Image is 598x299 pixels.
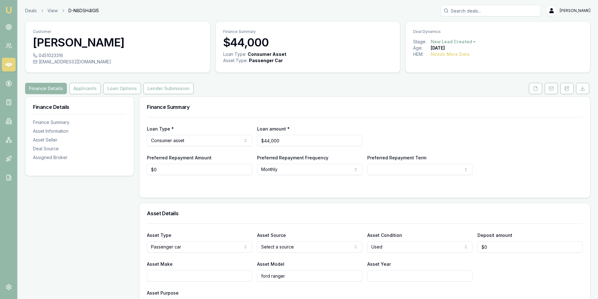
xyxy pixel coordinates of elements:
button: Loan Options [103,83,141,94]
p: Customer [33,29,202,34]
label: Deposit amount [477,232,512,238]
label: Asset Model [257,261,284,267]
a: Loan Options [102,83,142,94]
h3: Asset Details [147,211,583,216]
a: Finance Details [25,83,68,94]
div: Asset Seller [33,137,126,143]
nav: breadcrumb [25,8,99,14]
h3: [PERSON_NAME] [33,36,202,49]
label: Loan Type * [147,126,174,131]
a: Applicants [68,83,102,94]
div: Finance Summary [33,119,126,125]
input: $ [147,164,252,175]
a: Deals [25,8,37,14]
div: [EMAIL_ADDRESS][DOMAIN_NAME] [33,59,202,65]
div: Loan Type: [223,51,246,57]
div: Assigned Broker [33,154,126,161]
input: Search deals [440,5,541,16]
span: [PERSON_NAME] [560,8,590,13]
div: [DATE] [431,45,445,51]
a: View [47,8,58,14]
div: Stage: [413,39,431,45]
input: $ [477,241,583,253]
button: Applicants [69,83,101,94]
h3: Finance Summary [147,104,583,109]
span: D-N8DSH4IGI5 [68,8,99,14]
p: Finance Summary [223,29,393,34]
a: Lender Submission [142,83,195,94]
label: Asset Type [147,232,171,238]
label: Preferred Repayment Term [367,155,426,160]
label: Asset Make [147,261,173,267]
input: $ [257,135,362,146]
label: Preferred Repayment Frequency [257,155,328,160]
label: Loan amount * [257,126,290,131]
label: Asset Source [257,232,286,238]
img: emu-icon-u.png [5,6,13,14]
h3: $44,000 [223,36,393,49]
div: Passenger Car [249,57,283,64]
label: Asset Condition [367,232,402,238]
div: Asset Type : [223,57,248,64]
div: Asset Information [33,128,126,134]
button: New Lead Created [431,39,477,45]
label: Asset Year [367,261,391,267]
div: Age: [413,45,431,51]
h3: Finance Details [33,104,126,109]
label: Preferred Repayment Amount [147,155,212,160]
div: Needs More Data [431,51,470,57]
button: Lender Submission [143,83,194,94]
div: Consumer Asset [248,51,286,57]
div: Deal Source [33,146,126,152]
label: Asset Purpose [147,290,179,296]
button: Finance Details [25,83,67,94]
div: HEM: [413,51,431,57]
div: 0451023316 [33,52,202,59]
p: Deal Dynamics [413,29,583,34]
